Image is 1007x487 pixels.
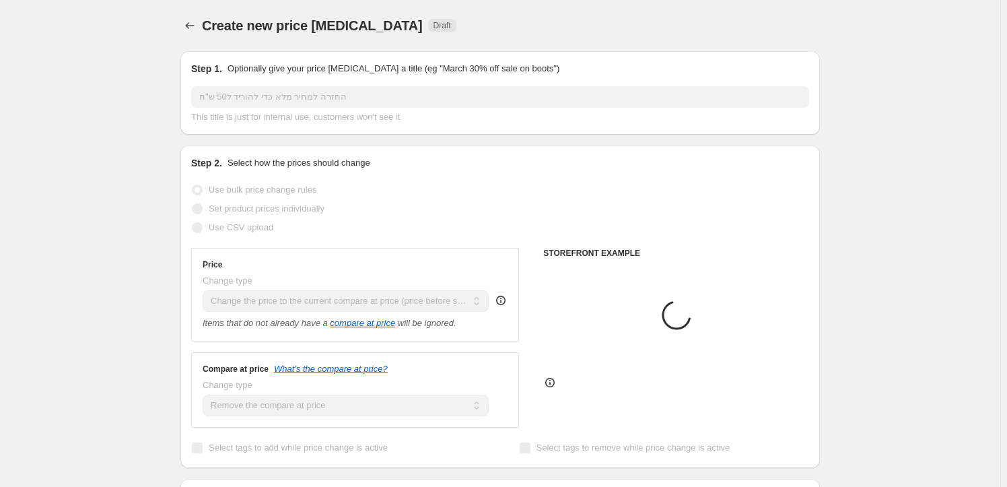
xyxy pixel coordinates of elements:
[494,294,508,307] div: help
[180,16,199,35] button: Price change jobs
[203,275,252,286] span: Change type
[191,156,222,170] h2: Step 2.
[191,86,809,108] input: 30% off holiday sale
[202,18,423,33] span: Create new price [MEDICAL_DATA]
[536,443,730,453] span: Select tags to remove while price change is active
[203,380,252,390] span: Change type
[191,112,400,122] span: This title is just for internal use, customers won't see it
[433,20,451,31] span: Draft
[209,222,273,232] span: Use CSV upload
[191,62,222,75] h2: Step 1.
[228,62,559,75] p: Optionally give your price [MEDICAL_DATA] a title (eg "March 30% off sale on boots")
[203,318,328,328] i: Items that do not already have a
[209,185,316,195] span: Use bulk price change rules
[274,364,388,374] button: What's the compare at price?
[543,248,809,259] h6: STOREFRONT EXAMPLE
[398,318,456,328] i: will be ignored.
[203,364,269,375] h3: Compare at price
[209,443,388,453] span: Select tags to add while price change is active
[209,203,324,214] span: Set product prices individually
[330,318,395,328] button: compare at price
[228,156,370,170] p: Select how the prices should change
[203,259,222,270] h3: Price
